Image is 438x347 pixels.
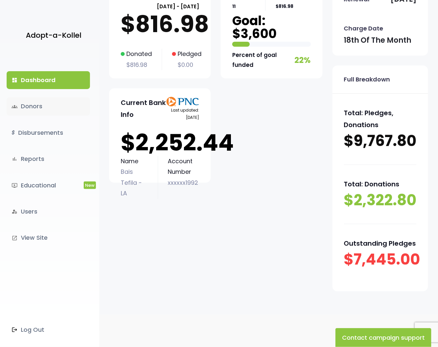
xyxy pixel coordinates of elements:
[172,60,201,70] p: $0.00
[344,23,383,34] p: Charge Date
[7,97,90,115] a: groupsDonors
[344,237,416,249] p: Outstanding Pledges
[121,49,152,59] p: Donated
[232,14,311,40] p: Goal: $3,600
[121,167,148,199] p: Bais Tefila - LA
[344,107,416,131] p: Total: Pledges, Donations
[7,176,90,194] a: ondemand_videoEducationalNew
[121,156,148,167] p: Name
[295,53,311,67] p: 22%
[22,19,81,51] a: Adopt-a-Kollel
[7,150,90,168] a: bar_chartReports
[12,182,18,188] i: ondemand_video
[26,29,81,42] p: Adopt-a-Kollel
[172,49,201,59] p: Pledged
[12,209,18,215] i: manage_accounts
[344,74,390,85] p: Full Breakdown
[335,328,431,347] button: Contact campaign support
[84,181,96,189] span: New
[121,2,199,11] p: [DATE] - [DATE]
[121,129,199,156] p: $2,252.44
[168,177,199,188] p: xxxxxx1992
[7,229,90,247] a: launchView Site
[12,77,18,83] i: dashboard
[7,124,90,142] a: $Disbursements
[7,71,90,89] a: dashboardDashboard
[12,156,18,162] i: bar_chart
[344,178,416,190] p: Total: Donations
[12,128,15,138] i: $
[121,60,152,70] p: $816.98
[168,156,199,177] p: Account Number
[121,11,199,37] p: $816.98
[12,235,18,241] i: launch
[166,107,199,121] p: Last updated: [DATE]
[344,131,416,151] p: $9,767.80
[344,34,412,47] p: 18th of the month
[7,203,90,221] a: manage_accountsUsers
[344,249,416,270] p: $7,445.00
[344,190,416,211] p: $2,322.80
[12,104,18,110] span: groups
[7,321,90,339] a: Log Out
[121,97,166,121] p: Current Bank Info
[232,50,293,70] p: Percent of goal funded
[166,97,199,107] img: PNClogo.svg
